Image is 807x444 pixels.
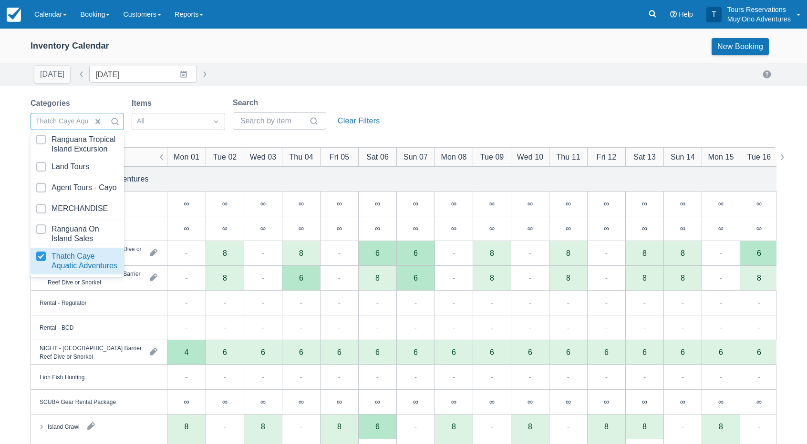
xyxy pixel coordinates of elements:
[337,200,342,207] div: ∞
[720,322,722,333] div: -
[206,192,244,216] div: ∞
[529,322,531,333] div: -
[511,340,549,365] div: 6
[223,249,227,257] div: 8
[320,390,358,414] div: ∞
[529,272,531,283] div: -
[549,390,587,414] div: ∞
[625,390,663,414] div: ∞
[605,322,608,333] div: -
[473,390,511,414] div: ∞
[747,151,771,162] div: Tue 16
[642,224,647,232] div: ∞
[681,348,685,356] div: 6
[718,398,724,405] div: ∞
[491,297,493,308] div: -
[48,422,80,431] div: Island Crawl
[110,117,120,126] span: Search
[337,224,342,232] div: ∞
[453,272,455,283] div: -
[491,371,493,383] div: -
[528,423,532,430] div: 8
[337,348,341,356] div: 6
[567,421,569,432] div: -
[490,274,494,282] div: 8
[682,421,684,432] div: -
[663,216,702,241] div: ∞
[642,249,647,257] div: 8
[300,421,302,432] div: -
[587,216,625,241] div: ∞
[727,14,791,24] p: Muy'Ono Adventures
[396,390,435,414] div: ∞
[185,371,187,383] div: -
[167,340,206,365] div: 4
[413,398,418,405] div: ∞
[358,390,396,414] div: ∞
[702,216,740,241] div: ∞
[597,151,616,162] div: Fri 12
[244,216,282,241] div: ∞
[300,371,302,383] div: -
[375,398,380,405] div: ∞
[451,398,456,405] div: ∞
[517,151,543,162] div: Wed 10
[206,216,244,241] div: ∞
[489,200,495,207] div: ∞
[233,97,262,109] label: Search
[566,274,570,282] div: 8
[40,298,86,307] div: Rental - Regulator
[529,371,531,383] div: -
[337,423,341,430] div: 8
[663,390,702,414] div: ∞
[491,421,493,432] div: -
[224,297,226,308] div: -
[566,249,570,257] div: 8
[702,340,740,365] div: 6
[185,247,187,259] div: -
[528,398,533,405] div: ∞
[605,297,608,308] div: -
[376,297,379,308] div: -
[358,340,396,365] div: 6
[40,343,142,361] div: NIGHT - [GEOGRAPHIC_DATA] Barrier Reef Dive or Snorkel
[756,224,762,232] div: ∞
[643,371,646,383] div: -
[261,348,265,356] div: 6
[740,390,778,414] div: ∞
[358,216,396,241] div: ∞
[566,348,570,356] div: 6
[320,340,358,365] div: 6
[261,423,265,430] div: 8
[282,192,320,216] div: ∞
[727,5,791,14] p: Tours Reservations
[740,192,778,216] div: ∞
[338,297,341,308] div: -
[680,398,685,405] div: ∞
[330,151,349,162] div: Fri 05
[358,192,396,216] div: ∞
[567,297,569,308] div: -
[604,348,609,356] div: 6
[491,322,493,333] div: -
[643,297,646,308] div: -
[452,348,456,356] div: 6
[89,66,197,83] input: Date
[682,297,684,308] div: -
[451,224,456,232] div: ∞
[587,340,625,365] div: 6
[720,247,722,259] div: -
[376,371,379,383] div: -
[31,40,109,51] div: Inventory Calendar
[299,249,303,257] div: 8
[663,340,702,365] div: 6
[604,423,609,430] div: 8
[338,272,341,283] div: -
[625,192,663,216] div: ∞
[167,216,206,241] div: ∞
[299,398,304,405] div: ∞
[244,390,282,414] div: ∞
[529,247,531,259] div: -
[174,151,199,162] div: Mon 01
[549,340,587,365] div: 6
